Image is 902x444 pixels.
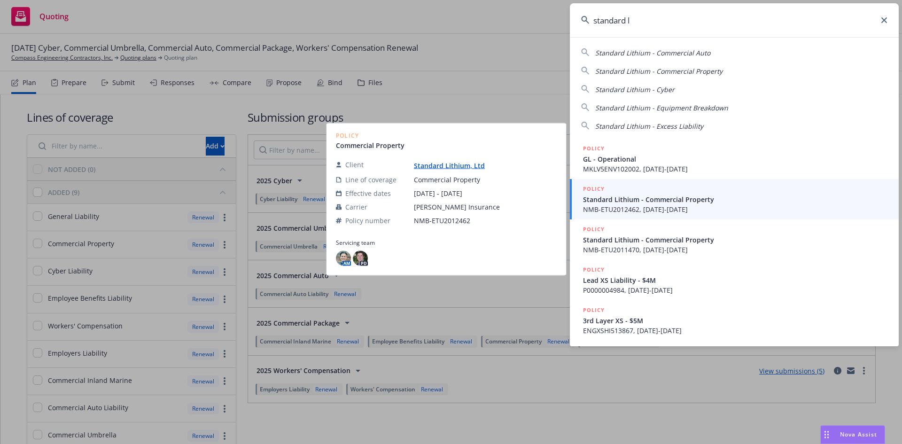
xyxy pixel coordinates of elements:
span: Standard Lithium - Commercial Property [583,195,887,204]
span: Standard Lithium - Equipment Breakdown [595,103,728,112]
span: P0000004984, [DATE]-[DATE] [583,285,887,295]
a: POLICYStandard Lithium - Commercial PropertyNMB-ETU2011470, [DATE]-[DATE] [570,219,899,260]
a: POLICYGL - OperationalMKLV5ENV102002, [DATE]-[DATE] [570,139,899,179]
h5: POLICY [583,184,605,194]
span: Standard Lithium - Commercial Property [583,235,887,245]
h5: POLICY [583,225,605,234]
span: Nova Assist [840,430,877,438]
button: Nova Assist [820,425,885,444]
h5: POLICY [583,305,605,315]
span: MKLV5ENV102002, [DATE]-[DATE] [583,164,887,174]
span: NMB-ETU2012462, [DATE]-[DATE] [583,204,887,214]
span: Standard Lithium - Commercial Auto [595,48,710,57]
span: Lead XS Liability - $4M [583,275,887,285]
a: POLICY3rd Layer XS - $5MENGXSHI513867, [DATE]-[DATE] [570,300,899,341]
a: POLICYStandard Lithium - Commercial PropertyNMB-ETU2012462, [DATE]-[DATE] [570,179,899,219]
input: Search... [570,3,899,37]
span: Standard Lithium - Cyber [595,85,675,94]
span: 3rd Layer XS - $5M [583,316,887,326]
span: NMB-ETU2011470, [DATE]-[DATE] [583,245,887,255]
div: Drag to move [821,426,832,444]
span: GL - Operational [583,154,887,164]
h5: POLICY [583,265,605,274]
span: Standard Lithium - Excess Liability [595,122,703,131]
span: Standard Lithium - Commercial Property [595,67,723,76]
h5: POLICY [583,144,605,153]
span: ENGXSHI513867, [DATE]-[DATE] [583,326,887,335]
a: POLICYLead XS Liability - $4MP0000004984, [DATE]-[DATE] [570,260,899,300]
